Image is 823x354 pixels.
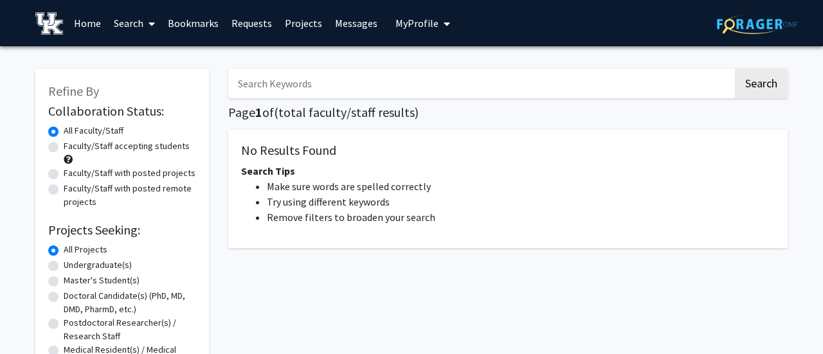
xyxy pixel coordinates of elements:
input: Search Keywords [228,69,733,98]
span: Refine By [48,83,99,99]
h2: Collaboration Status: [48,103,196,119]
li: Make sure words are spelled correctly [267,179,775,194]
a: Projects [278,1,329,46]
label: Faculty/Staff accepting students [64,139,190,153]
span: My Profile [395,17,439,30]
a: Requests [225,1,278,46]
li: Remove filters to broaden your search [267,209,775,225]
label: Postdoctoral Researcher(s) / Research Staff [64,316,196,343]
label: Doctoral Candidate(s) (PhD, MD, DMD, PharmD, etc.) [64,289,196,316]
h5: No Results Found [241,143,775,158]
h2: Projects Seeking: [48,222,196,238]
label: All Faculty/Staff [64,124,123,137]
a: Bookmarks [161,1,225,46]
span: 1 [255,104,262,120]
span: Search Tips [241,164,295,177]
nav: Page navigation [228,261,788,290]
label: Faculty/Staff with posted projects [64,166,195,180]
img: ForagerOne Logo [717,14,797,34]
a: Search [107,1,161,46]
button: Search [735,69,788,98]
img: University of Kentucky Logo [35,12,63,35]
h1: Page of ( total faculty/staff results) [228,105,788,120]
a: Messages [329,1,384,46]
label: All Projects [64,243,107,256]
li: Try using different keywords [267,194,775,209]
label: Undergraduate(s) [64,258,132,272]
a: Home [68,1,107,46]
label: Faculty/Staff with posted remote projects [64,182,196,209]
label: Master's Student(s) [64,274,140,287]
